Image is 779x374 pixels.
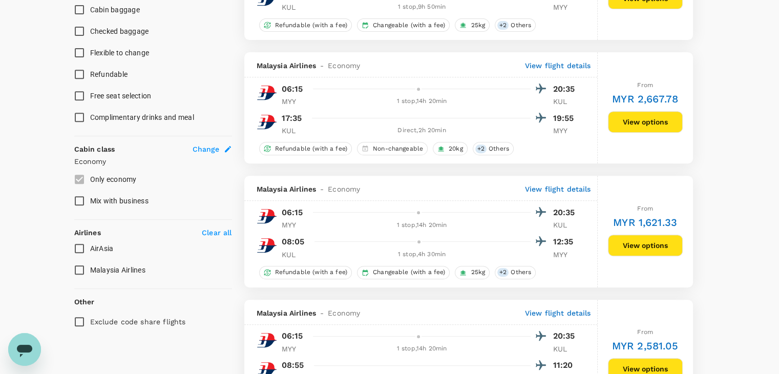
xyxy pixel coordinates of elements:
span: Checked baggage [90,27,149,35]
span: Refundable (with a fee) [271,144,351,153]
span: From [637,205,653,212]
div: 20kg [433,142,468,155]
p: 17:35 [282,112,302,124]
p: 20:35 [553,330,579,342]
span: Non-changeable [369,144,427,153]
p: MYY [282,96,307,107]
div: +2Others [495,18,536,32]
div: Refundable (with a fee) [259,18,352,32]
p: View flight details [525,184,591,194]
p: MYY [282,344,307,354]
div: 1 stop , 14h 20min [313,344,531,354]
span: From [637,328,653,336]
p: 08:05 [282,236,305,248]
div: Direct , 2h 20min [313,126,531,136]
p: 19:55 [553,112,579,124]
p: Clear all [202,227,231,238]
p: View flight details [525,308,591,318]
span: Economy [328,60,360,71]
span: + 2 [497,268,509,277]
span: 25kg [467,268,489,277]
h6: MYR 2,581.05 [612,338,679,354]
span: AirAsia [90,244,114,253]
div: Refundable (with a fee) [259,266,352,279]
strong: Airlines [74,228,101,237]
span: Economy [328,184,360,194]
span: Malaysia Airlines [90,266,145,274]
span: Complimentary drinks and meal [90,113,194,121]
p: KUL [553,344,579,354]
span: From [637,81,653,89]
span: 20kg [445,144,467,153]
div: Changeable (with a fee) [357,266,450,279]
p: KUL [282,126,307,136]
div: 1 stop , 14h 20min [313,96,531,107]
p: Other [74,297,95,307]
p: 06:15 [282,330,303,342]
img: MH [257,112,277,132]
p: 20:35 [553,206,579,219]
span: Refundable (with a fee) [271,21,351,30]
img: MH [257,330,277,350]
span: Refundable [90,70,128,78]
p: 20:35 [553,83,579,95]
div: 25kg [455,18,490,32]
div: +2Others [495,266,536,279]
p: KUL [553,220,579,230]
p: 08:55 [282,359,304,371]
span: Others [507,21,535,30]
div: 1 stop , 4h 30min [313,250,531,260]
span: Malaysia Airlines [257,60,317,71]
span: Others [507,268,535,277]
span: Change [193,144,220,154]
div: Refundable (with a fee) [259,142,352,155]
span: Mix with business [90,197,149,205]
div: +2Others [473,142,514,155]
p: Exclude code share flights [90,317,186,327]
div: 25kg [455,266,490,279]
span: Only economy [90,175,137,183]
span: - [316,60,328,71]
p: 11:20 [553,359,579,371]
p: 12:35 [553,236,579,248]
span: Economy [328,308,360,318]
img: MH [257,206,277,226]
img: MH [257,235,277,256]
p: MYY [553,126,579,136]
div: Changeable (with a fee) [357,18,450,32]
p: KUL [553,96,579,107]
button: View options [608,111,683,133]
span: Changeable (with a fee) [369,21,449,30]
p: MYY [282,220,307,230]
img: MH [257,82,277,103]
p: View flight details [525,60,591,71]
p: MYY [553,250,579,260]
span: Malaysia Airlines [257,184,317,194]
span: Free seat selection [90,92,152,100]
p: 06:15 [282,206,303,219]
iframe: Button to launch messaging window [8,333,41,366]
p: KUL [282,250,307,260]
div: 1 stop , 9h 50min [313,2,531,12]
span: + 2 [497,21,509,30]
p: 06:15 [282,83,303,95]
button: View options [608,235,683,256]
div: Non-changeable [357,142,428,155]
span: Flexible to change [90,49,150,57]
span: 25kg [467,21,489,30]
p: MYY [553,2,579,12]
h6: MYR 2,667.78 [612,91,678,107]
span: Refundable (with a fee) [271,268,351,277]
span: Cabin baggage [90,6,140,14]
h6: MYR 1,621.33 [613,214,677,231]
p: KUL [282,2,307,12]
span: - [316,308,328,318]
span: Others [485,144,513,153]
span: Changeable (with a fee) [369,268,449,277]
span: + 2 [475,144,487,153]
div: 1 stop , 14h 20min [313,220,531,231]
strong: Cabin class [74,145,115,153]
span: - [316,184,328,194]
p: Economy [74,156,232,167]
span: Malaysia Airlines [257,308,317,318]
